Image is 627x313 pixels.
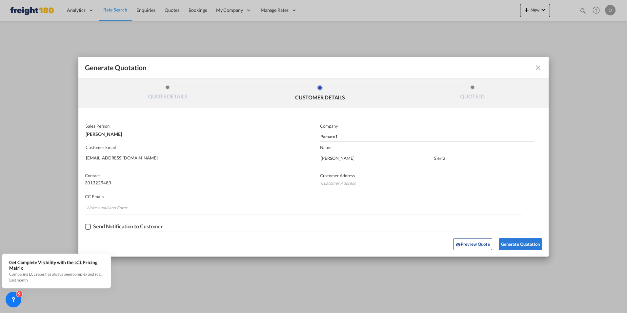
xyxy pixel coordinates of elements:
[320,173,355,178] span: Customer Address
[85,194,522,199] p: CC Emails
[320,132,535,142] input: Company Name
[320,178,536,188] input: Customer Address
[86,153,301,163] input: Search by Customer Name/Email Id/Company
[86,145,301,150] p: Customer Email
[320,123,535,129] p: Company
[86,129,300,136] div: [PERSON_NAME]
[85,202,522,215] md-chips-wrap: Chips container. Enter the text area, then type text, and press enter to add a chip.
[91,85,244,103] li: QUOTE DETAILS
[85,173,300,178] p: Contact
[534,64,542,72] md-icon: icon-close fg-AAA8AD cursor m-0
[453,238,492,250] button: icon-eyePreview Quote
[78,57,549,257] md-dialog: Generate QuotationQUOTE ...
[396,85,549,103] li: QUOTE ID
[434,153,536,163] input: Last Name
[93,223,163,229] div: Send Notification to Customer
[85,178,300,188] input: Contact Number
[85,223,163,230] md-checkbox: Checkbox No Ink
[86,202,135,213] input: Chips input.
[320,153,423,163] input: First Name
[85,63,147,72] span: Generate Quotation
[455,242,461,247] md-icon: icon-eye
[86,123,300,129] p: Sales Person
[244,85,396,103] li: CUSTOMER DETAILS
[499,238,542,250] button: Generate Quotation
[320,145,549,150] p: Name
